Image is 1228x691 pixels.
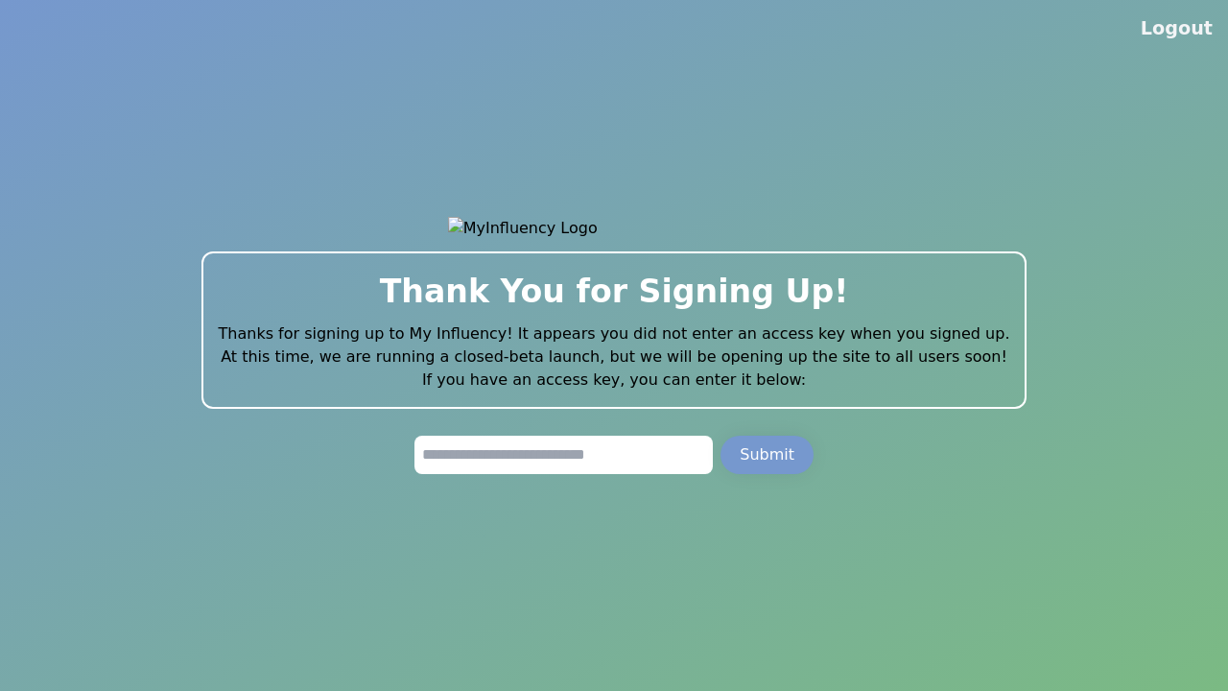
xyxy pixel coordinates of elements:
p: Thanks for signing up to My Influency! It appears you did not enter an access key when you signed... [219,322,1010,345]
div: Submit [740,443,794,466]
img: MyInfluency Logo [448,217,781,240]
p: At this time, we are running a closed-beta launch, but we will be opening up the site to all user... [219,345,1010,369]
button: Logout [1141,15,1213,42]
p: If you have an access key, you can enter it below: [219,369,1010,392]
button: Submit [720,436,814,474]
h2: Thank You for Signing Up! [219,269,1010,315]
